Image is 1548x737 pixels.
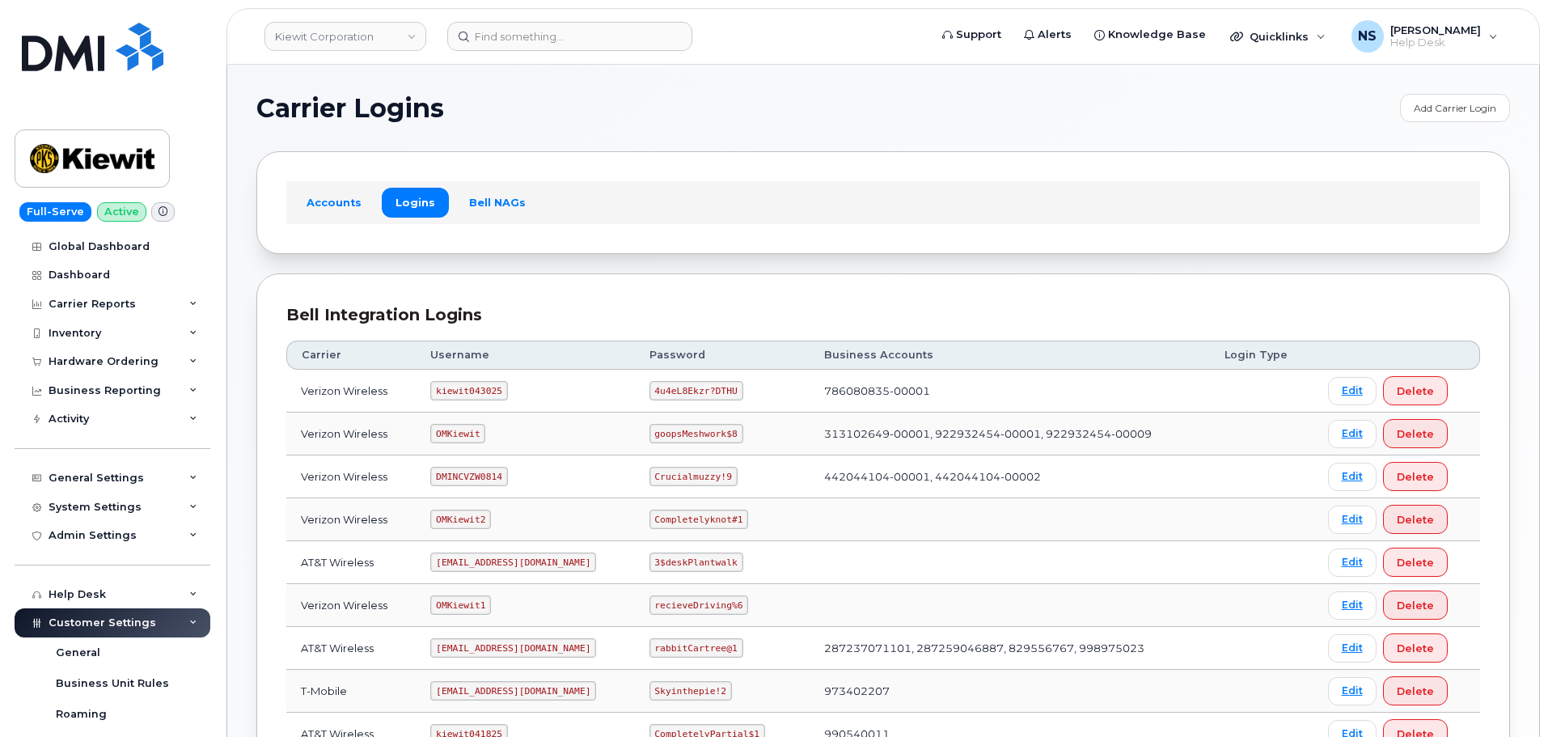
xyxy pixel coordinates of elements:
span: Delete [1397,383,1434,399]
code: OMKiewit [430,424,485,443]
button: Delete [1383,633,1448,663]
code: Skyinthepie!2 [649,681,732,701]
code: kiewit043025 [430,381,507,400]
a: Bell NAGs [455,188,539,217]
td: Verizon Wireless [286,584,416,627]
a: Add Carrier Login [1400,94,1510,122]
code: goopsMeshwork$8 [649,424,743,443]
a: Edit [1328,591,1377,620]
th: Username [416,341,634,370]
span: Delete [1397,641,1434,656]
th: Carrier [286,341,416,370]
span: Delete [1397,598,1434,613]
button: Delete [1383,505,1448,534]
code: [EMAIL_ADDRESS][DOMAIN_NAME] [430,553,596,572]
span: Delete [1397,469,1434,485]
td: Verizon Wireless [286,498,416,541]
span: Delete [1397,512,1434,527]
td: 313102649-00001, 922932454-00001, 922932454-00009 [810,413,1210,455]
td: AT&T Wireless [286,541,416,584]
a: Edit [1328,420,1377,448]
button: Delete [1383,676,1448,705]
th: Password [635,341,810,370]
code: recieveDriving%6 [649,595,749,615]
span: Carrier Logins [256,96,444,121]
td: 973402207 [810,670,1210,713]
td: AT&T Wireless [286,627,416,670]
button: Delete [1383,591,1448,620]
td: 287237071101, 287259046887, 829556767, 998975023 [810,627,1210,670]
span: Delete [1397,426,1434,442]
a: Edit [1328,506,1377,534]
code: DMINCVZW0814 [430,467,507,486]
td: Verizon Wireless [286,455,416,498]
button: Delete [1383,376,1448,405]
button: Delete [1383,462,1448,491]
a: Edit [1328,377,1377,405]
a: Accounts [293,188,375,217]
a: Edit [1328,463,1377,491]
code: Crucialmuzzy!9 [649,467,738,486]
th: Business Accounts [810,341,1210,370]
code: OMKiewit1 [430,595,491,615]
button: Delete [1383,419,1448,448]
a: Edit [1328,677,1377,705]
td: Verizon Wireless [286,370,416,413]
th: Login Type [1210,341,1313,370]
div: Bell Integration Logins [286,303,1480,327]
code: [EMAIL_ADDRESS][DOMAIN_NAME] [430,638,596,658]
button: Delete [1383,548,1448,577]
span: Delete [1397,555,1434,570]
td: 786080835-00001 [810,370,1210,413]
iframe: Messenger Launcher [1478,667,1536,725]
code: rabbitCartree@1 [649,638,743,658]
code: [EMAIL_ADDRESS][DOMAIN_NAME] [430,681,596,701]
code: OMKiewit2 [430,510,491,529]
span: Delete [1397,684,1434,699]
td: 442044104-00001, 442044104-00002 [810,455,1210,498]
code: Completelyknot#1 [649,510,749,529]
td: T-Mobile [286,670,416,713]
a: Logins [382,188,449,217]
code: 4u4eL8Ekzr?DTHU [649,381,743,400]
code: 3$deskPlantwalk [649,553,743,572]
td: Verizon Wireless [286,413,416,455]
a: Edit [1328,634,1377,663]
a: Edit [1328,549,1377,577]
